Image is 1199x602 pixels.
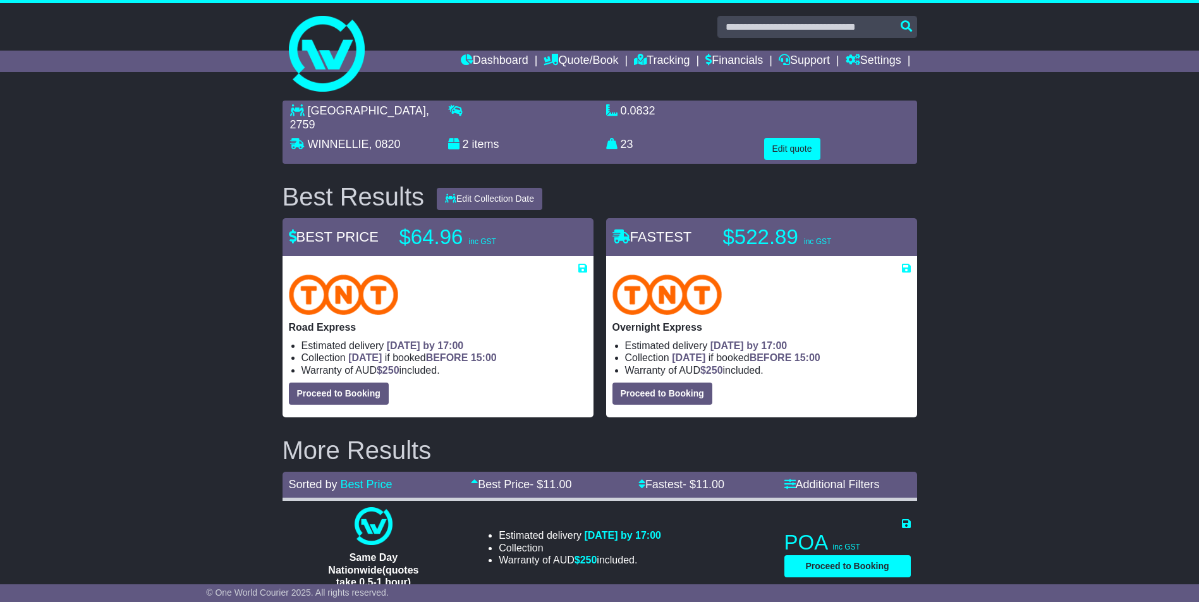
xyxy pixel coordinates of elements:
[612,229,692,245] span: FASTEST
[804,237,831,246] span: inc GST
[369,138,401,150] span: , 0820
[471,478,571,491] a: Best Price- $11.00
[846,51,901,72] a: Settings
[625,340,911,352] li: Estimated delivery
[355,507,393,545] img: One World Courier: Same Day Nationwide(quotes take 0.5-1 hour)
[784,478,880,491] a: Additional Filters
[584,530,661,541] span: [DATE] by 17:00
[308,104,426,117] span: [GEOGRAPHIC_DATA]
[672,352,705,363] span: [DATE]
[784,530,911,555] p: POA
[710,340,788,351] span: [DATE] by 17:00
[276,183,431,211] div: Best Results
[387,340,464,351] span: [DATE] by 17:00
[377,365,399,376] span: $
[341,478,393,491] a: Best Price
[289,321,587,333] p: Road Express
[348,352,382,363] span: [DATE]
[206,587,389,598] span: © One World Courier 2025. All rights reserved.
[463,138,469,150] span: 2
[530,478,571,491] span: - $
[696,478,724,491] span: 11.00
[290,104,429,131] span: , 2759
[289,478,338,491] span: Sorted by
[723,224,881,250] p: $522.89
[289,229,379,245] span: BEST PRICE
[289,274,399,315] img: TNT Domestic: Road Express
[683,478,724,491] span: - $
[764,138,820,160] button: Edit quote
[634,51,690,72] a: Tracking
[289,383,389,405] button: Proceed to Booking
[543,478,571,491] span: 11.00
[672,352,820,363] span: if booked
[399,224,557,250] p: $64.96
[301,352,587,364] li: Collection
[382,365,399,376] span: 250
[328,552,418,587] span: Same Day Nationwide(quotes take 0.5-1 hour)
[499,542,661,554] li: Collection
[308,138,369,150] span: WINNELLIE
[750,352,792,363] span: BEFORE
[461,51,528,72] a: Dashboard
[794,352,820,363] span: 15:00
[471,352,497,363] span: 15:00
[301,340,587,352] li: Estimated delivery
[301,364,587,376] li: Warranty of AUD included.
[426,352,468,363] span: BEFORE
[705,51,763,72] a: Financials
[469,237,496,246] span: inc GST
[779,51,830,72] a: Support
[472,138,499,150] span: items
[700,365,723,376] span: $
[621,104,655,117] span: 0.0832
[499,529,661,541] li: Estimated delivery
[544,51,618,72] a: Quote/Book
[283,436,917,464] h2: More Results
[612,383,712,405] button: Proceed to Booking
[706,365,723,376] span: 250
[499,554,661,566] li: Warranty of AUD included.
[575,555,597,565] span: $
[625,352,911,364] li: Collection
[348,352,496,363] span: if booked
[437,188,542,210] button: Edit Collection Date
[625,364,911,376] li: Warranty of AUD included.
[612,274,722,315] img: TNT Domestic: Overnight Express
[784,555,911,577] button: Proceed to Booking
[580,555,597,565] span: 250
[612,321,911,333] p: Overnight Express
[833,543,860,551] span: inc GST
[638,478,724,491] a: Fastest- $11.00
[621,138,633,150] span: 23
